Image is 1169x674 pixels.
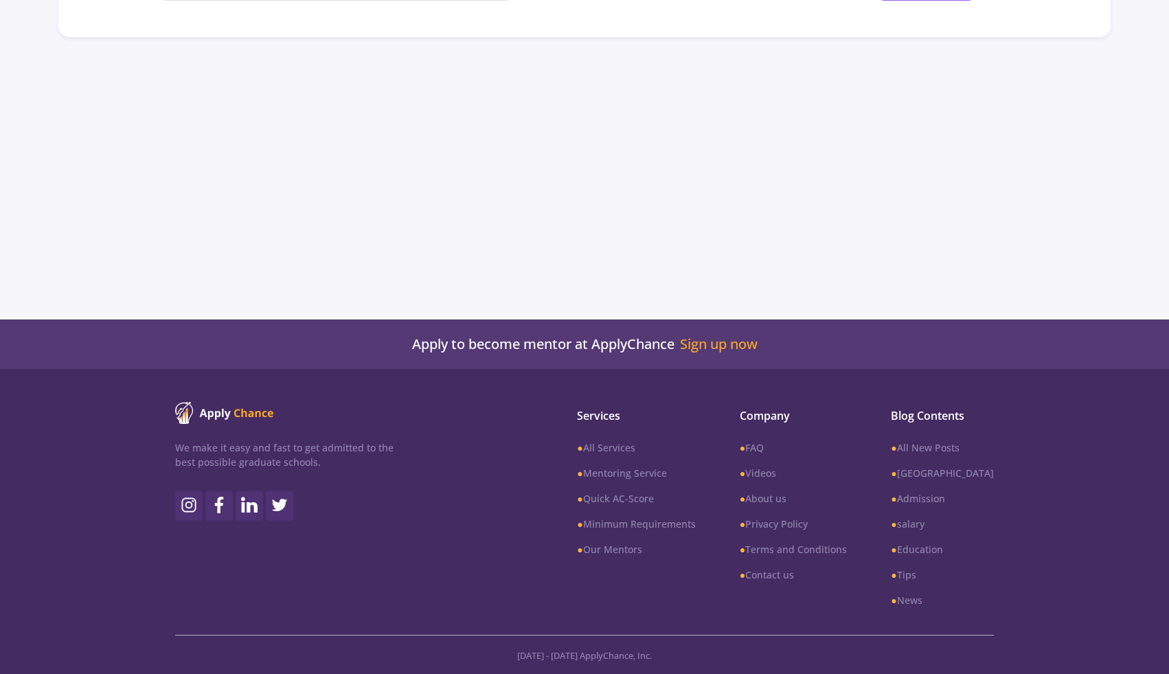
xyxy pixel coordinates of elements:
a: ●salary [891,517,993,531]
b: ● [577,517,582,530]
b: ● [740,441,745,454]
a: ●Videos [740,466,847,480]
b: ● [577,467,582,480]
span: Company [740,407,847,424]
a: ●Tips [891,568,993,582]
b: ● [740,492,745,505]
a: ●All Services [577,440,695,455]
a: ●Terms and Conditions [740,542,847,557]
span: [DATE] - [DATE] ApplyChance, Inc. [517,649,652,662]
a: ●All New Posts [891,440,993,455]
b: ● [891,568,896,581]
a: ●Mentoring Service [577,466,695,480]
a: ●News [891,593,993,607]
b: ● [577,543,582,556]
b: ● [891,467,896,480]
b: ● [891,441,896,454]
b: ● [740,568,745,581]
a: ●About us [740,491,847,506]
a: ●Contact us [740,568,847,582]
a: ●Admission [891,491,993,506]
span: Services [577,407,695,424]
b: ● [577,441,582,454]
a: ●Education [891,542,993,557]
b: ● [740,467,745,480]
a: Sign up now [680,336,758,352]
b: ● [891,543,896,556]
b: ● [740,543,745,556]
a: ●Quick AC-Score [577,491,695,506]
a: ●Privacy Policy [740,517,847,531]
b: ● [740,517,745,530]
span: Blog Contents [891,407,993,424]
a: ●Minimum Requirements [577,517,695,531]
b: ● [891,517,896,530]
a: ●[GEOGRAPHIC_DATA] [891,466,993,480]
a: ●FAQ [740,440,847,455]
b: ● [577,492,582,505]
a: ●Our Mentors [577,542,695,557]
img: ApplyChance logo [175,402,274,424]
p: We make it easy and fast to get admitted to the best possible graduate schools. [175,440,394,469]
b: ● [891,492,896,505]
b: ● [891,594,896,607]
